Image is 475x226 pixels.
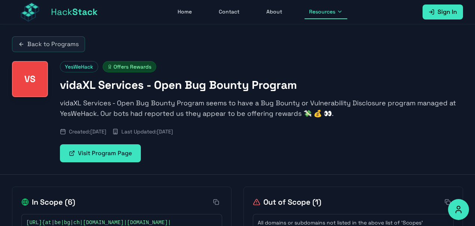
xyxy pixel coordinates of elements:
[253,197,321,207] h2: Out of Scope ( 1 )
[72,6,98,18] span: Stack
[448,199,469,220] button: Accessibility Options
[214,5,244,19] a: Contact
[21,197,75,207] h2: In Scope ( 6 )
[262,5,287,19] a: About
[12,61,48,97] div: vidaXL Services - Open Bug Bounty Program
[442,196,454,208] button: Copy all out-of-scope items
[60,144,141,162] a: Visit Program Page
[51,6,98,18] span: Hack
[309,8,335,15] span: Resources
[60,78,463,92] h1: vidaXL Services - Open Bug Bounty Program
[438,7,457,16] span: Sign In
[210,196,222,208] button: Copy all in-scope items
[305,5,347,19] button: Resources
[60,98,463,119] p: vidaXL Services - Open Bug Bounty Program seems to have a Bug Bounty or Vulnerability Disclosure ...
[173,5,196,19] a: Home
[423,4,463,19] a: Sign In
[69,128,106,135] span: Created: [DATE]
[60,61,98,72] span: YesWeHack
[12,36,85,52] a: Back to Programs
[103,61,156,72] span: Offers Rewards
[121,128,173,135] span: Last Updated: [DATE]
